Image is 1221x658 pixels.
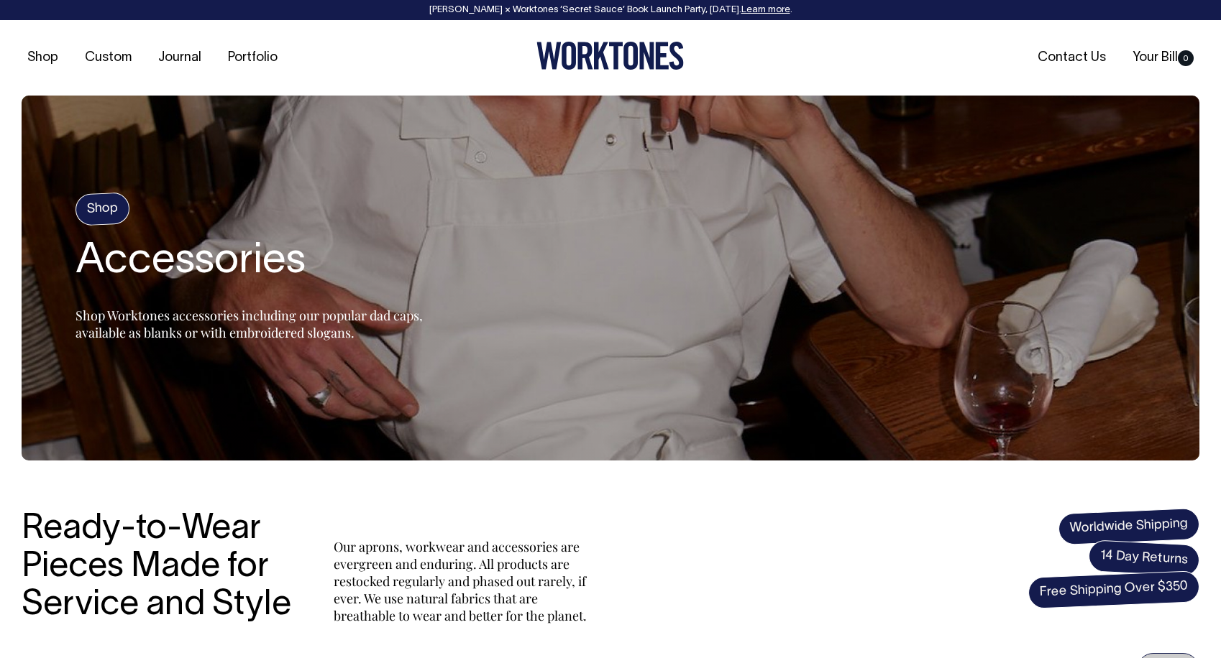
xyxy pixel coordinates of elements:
div: [PERSON_NAME] × Worktones ‘Secret Sauce’ Book Launch Party, [DATE]. . [14,5,1207,15]
span: 0 [1178,50,1194,66]
span: Worldwide Shipping [1058,508,1200,545]
a: Custom [79,46,137,70]
a: Shop [22,46,64,70]
a: Your Bill0 [1127,46,1199,70]
a: Journal [152,46,207,70]
span: Shop Worktones accessories including our popular dad caps, available as blanks or with embroidere... [76,307,423,341]
a: Contact Us [1032,46,1112,70]
span: 14 Day Returns [1088,539,1200,577]
span: Free Shipping Over $350 [1028,570,1200,609]
h2: Accessories [76,239,435,285]
a: Portfolio [222,46,283,70]
a: Learn more [741,6,790,14]
h3: Ready-to-Wear Pieces Made for Service and Style [22,511,302,624]
p: Our aprons, workwear and accessories are evergreen and enduring. All products are restocked regul... [334,538,593,624]
h4: Shop [75,193,130,226]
